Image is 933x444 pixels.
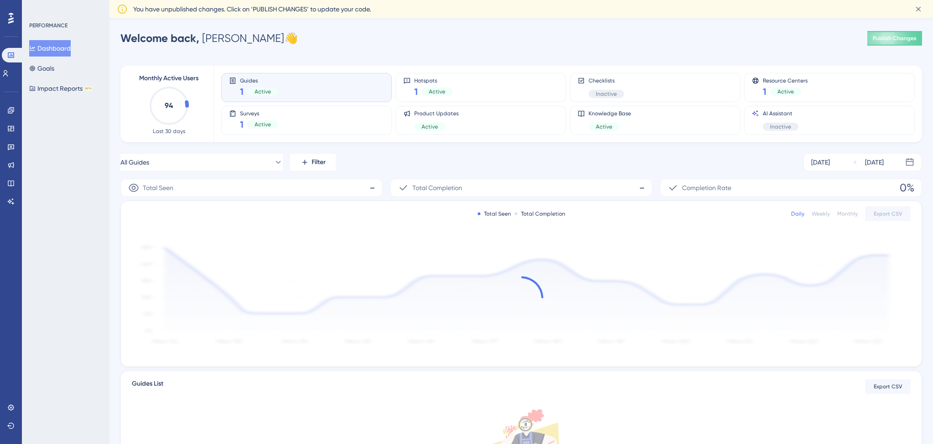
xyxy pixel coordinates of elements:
span: Checklists [589,77,624,84]
button: Export CSV [865,379,911,394]
div: Total Completion [515,210,565,217]
span: Inactive [770,123,791,130]
span: Total Seen [143,182,173,193]
span: Total Completion [412,182,462,193]
span: Monthly Active Users [139,73,198,84]
button: All Guides [120,153,283,171]
span: Active [777,88,794,95]
span: Guides [240,77,278,83]
span: 1 [763,85,766,98]
button: Export CSV [865,207,911,221]
span: Publish Changes [873,35,917,42]
span: Surveys [240,110,278,116]
span: Active [422,123,438,130]
div: Total Seen [478,210,511,217]
span: Product Updates [414,110,459,117]
span: 1 [240,85,244,98]
span: 1 [414,85,418,98]
div: [DATE] [811,157,830,168]
span: Last 30 days [153,128,185,135]
div: PERFORMANCE [29,22,68,29]
span: 1 [240,118,244,131]
span: Knowledge Base [589,110,631,117]
span: Guides List [132,378,163,395]
span: Hotspots [414,77,453,83]
span: 0% [900,181,914,195]
span: All Guides [120,157,149,168]
div: Monthly [837,210,858,217]
button: Publish Changes [867,31,922,46]
span: Inactive [596,90,617,98]
span: Export CSV [874,383,902,390]
text: 94 [165,101,173,110]
span: Active [596,123,612,130]
button: Goals [29,60,54,77]
div: [PERSON_NAME] 👋 [120,31,298,46]
span: Active [429,88,445,95]
span: Welcome back, [120,31,199,45]
span: Active [255,88,271,95]
span: You have unpublished changes. Click on ‘PUBLISH CHANGES’ to update your code. [133,4,371,15]
button: Dashboard [29,40,71,57]
div: [DATE] [865,157,884,168]
span: AI Assistant [763,110,798,117]
button: Impact ReportsBETA [29,80,93,97]
div: Weekly [812,210,830,217]
span: - [370,181,375,195]
span: Export CSV [874,210,902,217]
span: - [639,181,645,195]
div: BETA [84,86,93,91]
span: Resource Centers [763,77,808,83]
div: Daily [791,210,804,217]
span: Filter [312,157,326,168]
span: Active [255,121,271,128]
span: Completion Rate [682,182,731,193]
button: Filter [290,153,336,171]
